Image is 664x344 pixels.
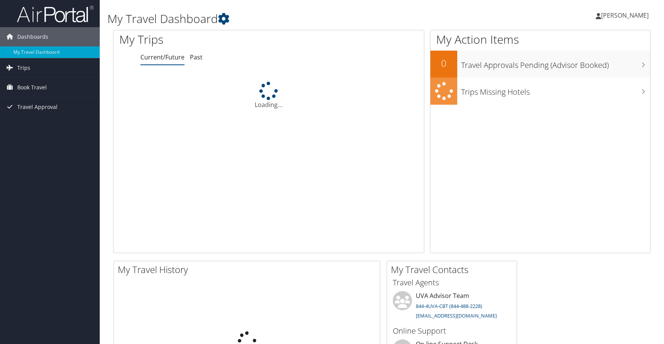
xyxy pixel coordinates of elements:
[190,53,203,61] a: Past
[17,78,47,97] span: Book Travel
[461,83,650,97] h3: Trips Missing Hotels
[461,56,650,71] h3: Travel Approvals Pending (Advisor Booked)
[416,312,497,319] a: [EMAIL_ADDRESS][DOMAIN_NAME]
[430,57,457,70] h2: 0
[393,277,511,288] h3: Travel Agents
[118,263,380,276] h2: My Travel History
[17,5,94,23] img: airportal-logo.png
[107,11,473,27] h1: My Travel Dashboard
[391,263,517,276] h2: My Travel Contacts
[114,82,424,109] div: Loading...
[430,31,650,48] h1: My Action Items
[140,53,185,61] a: Current/Future
[17,58,30,77] span: Trips
[596,4,656,27] a: [PERSON_NAME]
[601,11,649,20] span: [PERSON_NAME]
[393,326,511,336] h3: Online Support
[17,27,48,46] span: Dashboards
[430,51,650,77] a: 0Travel Approvals Pending (Advisor Booked)
[119,31,289,48] h1: My Trips
[17,97,58,117] span: Travel Approval
[389,291,515,323] li: UVA Advisor Team
[430,77,650,105] a: Trips Missing Hotels
[416,303,482,309] a: 844-4UVA-CBT (844-488-2228)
